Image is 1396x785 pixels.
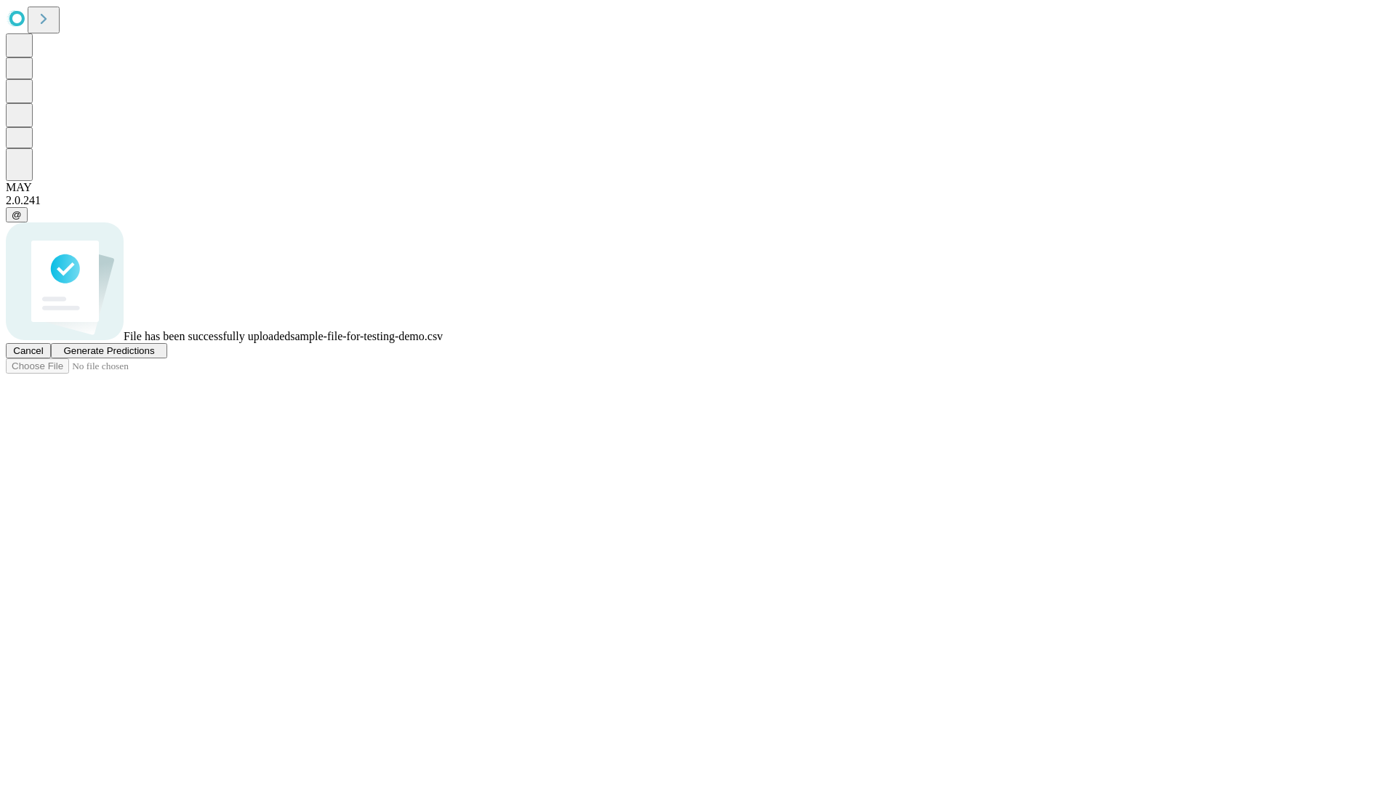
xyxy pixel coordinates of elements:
div: 2.0.241 [6,194,1390,207]
span: @ [12,209,22,220]
span: File has been successfully uploaded [124,330,290,342]
span: sample-file-for-testing-demo.csv [290,330,443,342]
button: Generate Predictions [51,343,167,358]
div: MAY [6,181,1390,194]
span: Cancel [13,345,44,356]
button: Cancel [6,343,51,358]
span: Generate Predictions [63,345,154,356]
button: @ [6,207,28,222]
